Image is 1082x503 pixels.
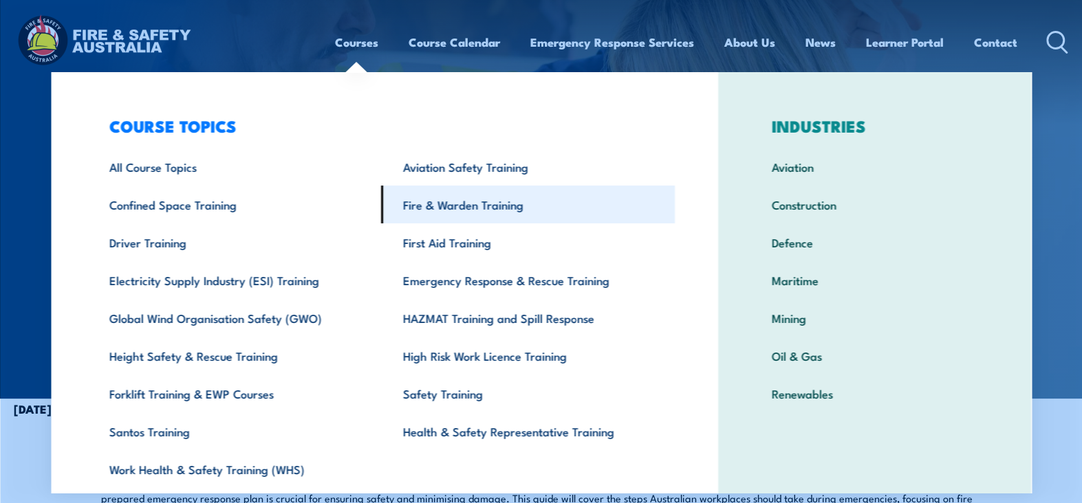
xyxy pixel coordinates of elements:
a: Fire & Warden Training [381,186,675,223]
a: Driver Training [87,223,381,261]
a: About Us [724,24,775,60]
a: Contact [974,24,1017,60]
a: Aviation [750,148,999,186]
a: Health & Safety Representative Training [381,412,675,450]
a: Mining [750,299,999,337]
a: Forklift Training & EWP Courses [87,375,381,412]
strong: [DATE] [14,400,52,418]
h3: INDUSTRIES [750,116,999,135]
a: Emergency Response & Rescue Training [381,261,675,299]
a: News [805,24,836,60]
a: Courses [335,24,378,60]
a: Aviation Safety Training [381,148,675,186]
a: Electricity Supply Industry (ESI) Training [87,261,381,299]
a: Emergency Response Services [530,24,694,60]
h3: COURSE TOPICS [87,116,675,135]
a: Maritime [750,261,999,299]
a: First Aid Training [381,223,675,261]
a: Santos Training [87,412,381,450]
a: HAZMAT Training and Spill Response [381,299,675,337]
a: Safety Training [381,375,675,412]
a: Work Health & Safety Training (WHS) [87,450,381,488]
a: Global Wind Organisation Safety (GWO) [87,299,381,337]
a: Learner Portal [866,24,944,60]
a: Confined Space Training [87,186,381,223]
a: All Course Topics [87,148,381,186]
a: High Risk Work Licence Training [381,337,675,375]
a: Course Calendar [409,24,500,60]
a: Renewables [750,375,999,412]
a: Construction [750,186,999,223]
a: Height Safety & Rescue Training [87,337,381,375]
a: Oil & Gas [750,337,999,375]
span: by [14,400,162,417]
a: Defence [750,223,999,261]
